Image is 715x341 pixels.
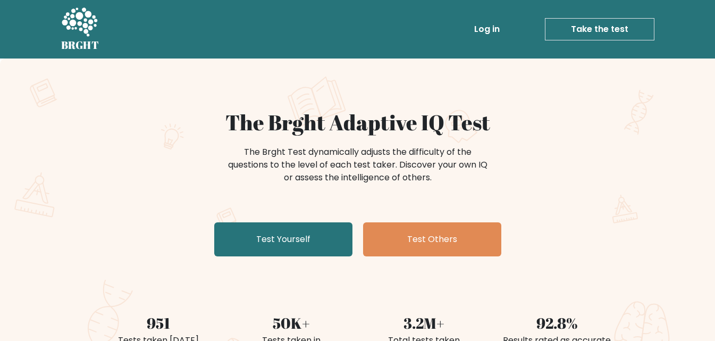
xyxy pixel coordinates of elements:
[545,18,654,40] a: Take the test
[231,312,351,334] div: 50K+
[363,222,501,256] a: Test Others
[61,4,99,54] a: BRGHT
[497,312,617,334] div: 92.8%
[364,312,484,334] div: 3.2M+
[98,312,218,334] div: 951
[470,19,504,40] a: Log in
[61,39,99,52] h5: BRGHT
[98,110,617,135] h1: The Brght Adaptive IQ Test
[225,146,491,184] div: The Brght Test dynamically adjusts the difficulty of the questions to the level of each test take...
[214,222,352,256] a: Test Yourself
